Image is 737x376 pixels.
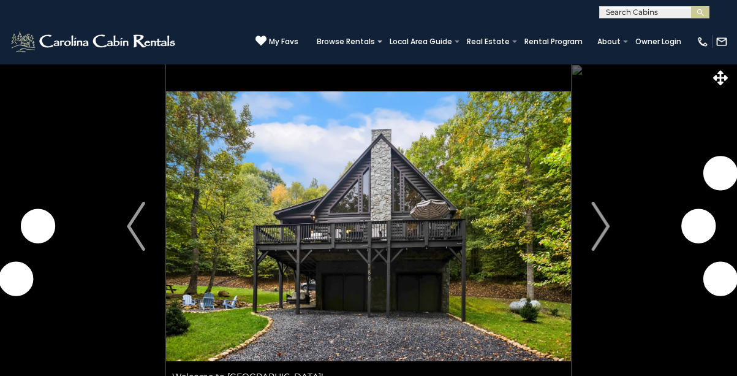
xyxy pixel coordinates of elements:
a: About [591,33,627,50]
span: My Favs [269,36,298,47]
img: mail-regular-white.png [716,36,728,48]
a: Local Area Guide [384,33,458,50]
a: Rental Program [518,33,589,50]
img: arrow [127,202,145,251]
a: Real Estate [461,33,516,50]
img: phone-regular-white.png [697,36,709,48]
a: Browse Rentals [311,33,381,50]
img: White-1-2.png [9,29,179,54]
a: My Favs [255,35,298,48]
a: Owner Login [629,33,687,50]
img: arrow [592,202,610,251]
